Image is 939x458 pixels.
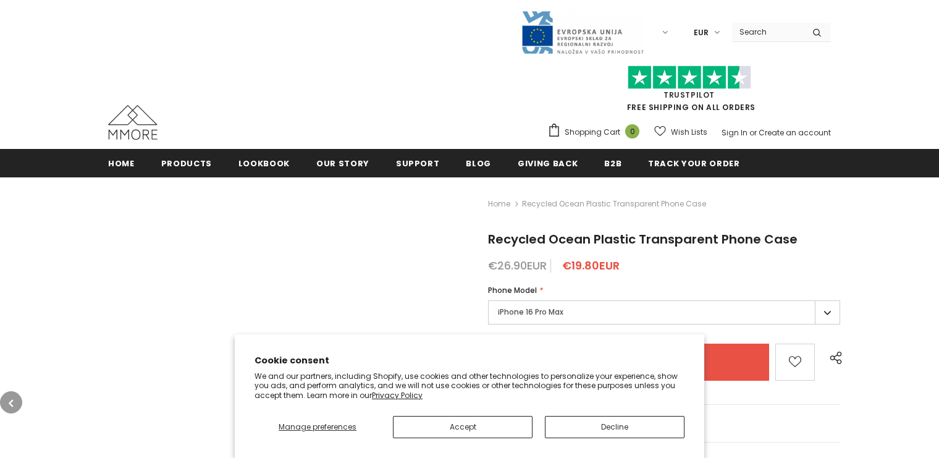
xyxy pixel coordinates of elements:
[604,158,621,169] span: B2B
[396,158,440,169] span: support
[393,416,533,438] button: Accept
[521,27,644,37] a: Javni Razpis
[255,371,684,401] p: We and our partners, including Shopify, use cookies and other technologies to personalize your ex...
[694,27,709,39] span: EUR
[108,149,135,177] a: Home
[625,124,639,138] span: 0
[279,422,356,432] span: Manage preferences
[488,258,547,273] span: €26.90EUR
[466,149,491,177] a: Blog
[316,158,369,169] span: Our Story
[663,90,715,100] a: Trustpilot
[372,390,423,401] a: Privacy Policy
[255,354,684,367] h2: Cookie consent
[732,23,803,41] input: Search Site
[466,158,491,169] span: Blog
[648,149,739,177] a: Track your order
[547,71,831,112] span: FREE SHIPPING ON ALL ORDERS
[255,416,381,438] button: Manage preferences
[547,123,646,142] a: Shopping Cart 0
[518,158,578,169] span: Giving back
[316,149,369,177] a: Our Story
[518,149,578,177] a: Giving back
[521,10,644,55] img: Javni Razpis
[628,66,751,90] img: Trust Pilot Stars
[759,127,831,138] a: Create an account
[488,231,798,248] span: Recycled Ocean Plastic Transparent Phone Case
[238,158,290,169] span: Lookbook
[488,285,537,295] span: Phone Model
[562,258,620,273] span: €19.80EUR
[648,158,739,169] span: Track your order
[161,149,212,177] a: Products
[545,416,684,438] button: Decline
[722,127,747,138] a: Sign In
[522,197,706,211] span: Recycled Ocean Plastic Transparent Phone Case
[396,149,440,177] a: support
[604,149,621,177] a: B2B
[654,121,707,143] a: Wish Lists
[238,149,290,177] a: Lookbook
[488,300,840,324] label: iPhone 16 Pro Max
[488,197,510,211] a: Home
[108,105,158,140] img: MMORE Cases
[161,158,212,169] span: Products
[565,126,620,138] span: Shopping Cart
[671,126,707,138] span: Wish Lists
[749,127,757,138] span: or
[108,158,135,169] span: Home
